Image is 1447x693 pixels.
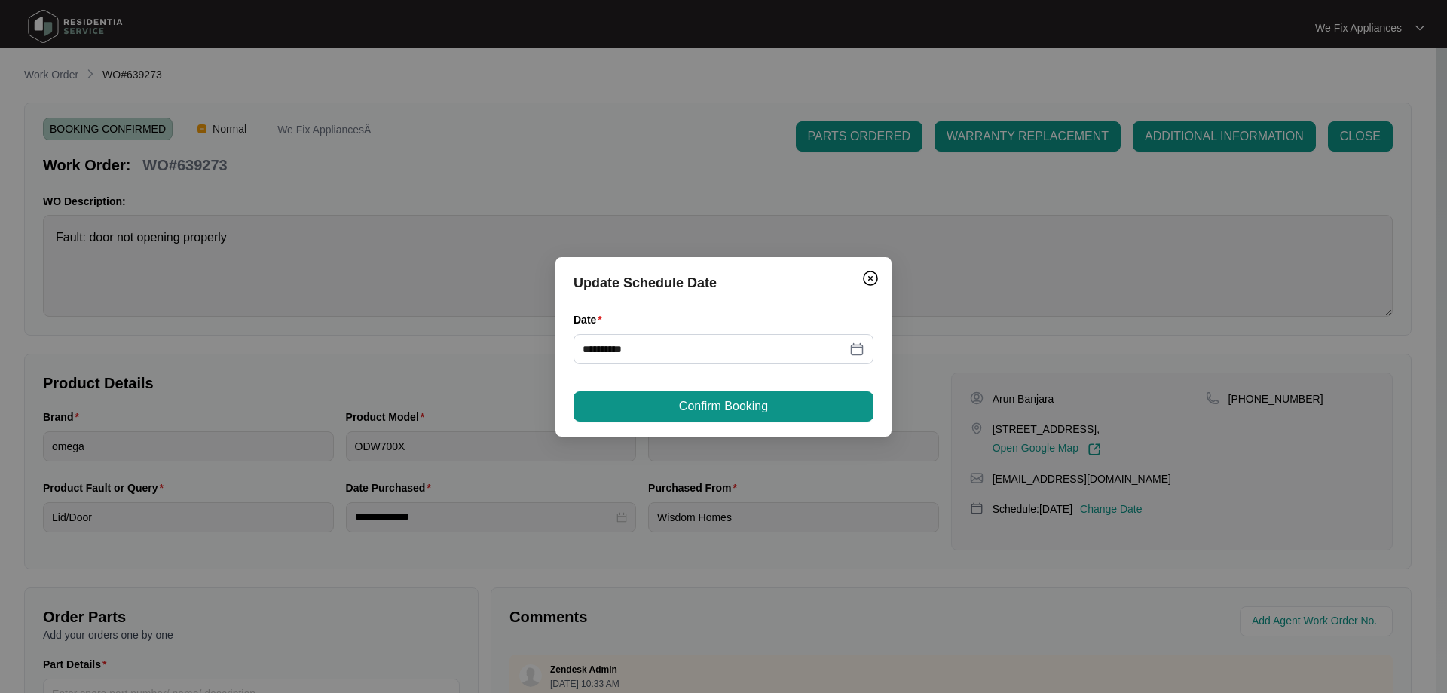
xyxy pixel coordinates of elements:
img: closeCircle [861,269,880,287]
label: Date [574,312,608,327]
span: Confirm Booking [679,397,768,415]
input: Date [583,341,846,357]
div: Update Schedule Date [574,272,873,293]
button: Confirm Booking [574,391,873,422]
button: Close [858,266,883,290]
